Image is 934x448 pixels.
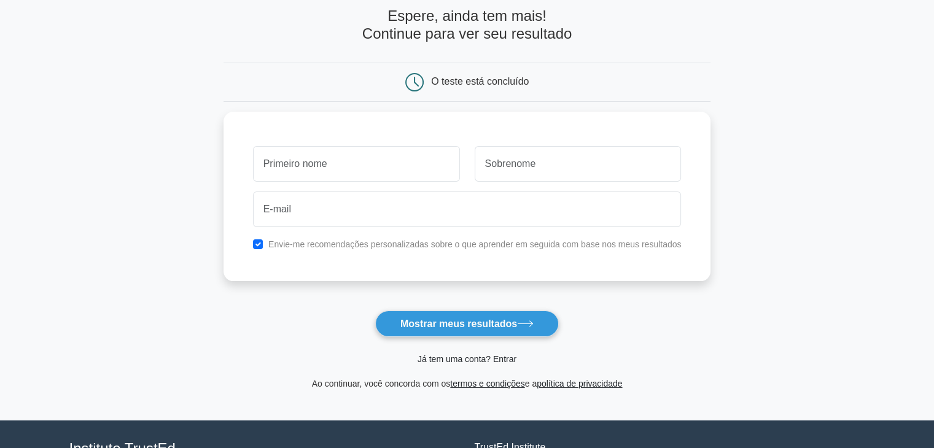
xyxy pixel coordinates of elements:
[375,311,559,337] button: Mostrar meus resultados
[431,76,529,87] font: O teste está concluído
[450,379,524,388] a: termos e condições
[418,354,516,364] a: Já tem uma conta? Entrar
[475,146,682,182] input: Sobrenome
[525,379,537,388] font: e a
[362,25,572,42] font: Continue para ver seu resultado
[537,379,622,388] a: política de privacidade
[253,146,460,182] input: Primeiro nome
[387,7,547,24] font: Espere, ainda tem mais!
[400,319,517,329] font: Mostrar meus resultados
[268,239,681,249] font: Envie-me recomendações personalizadas sobre o que aprender em seguida com base nos meus resultados
[253,191,682,227] input: E-mail
[312,379,451,388] font: Ao continuar, você concorda com os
